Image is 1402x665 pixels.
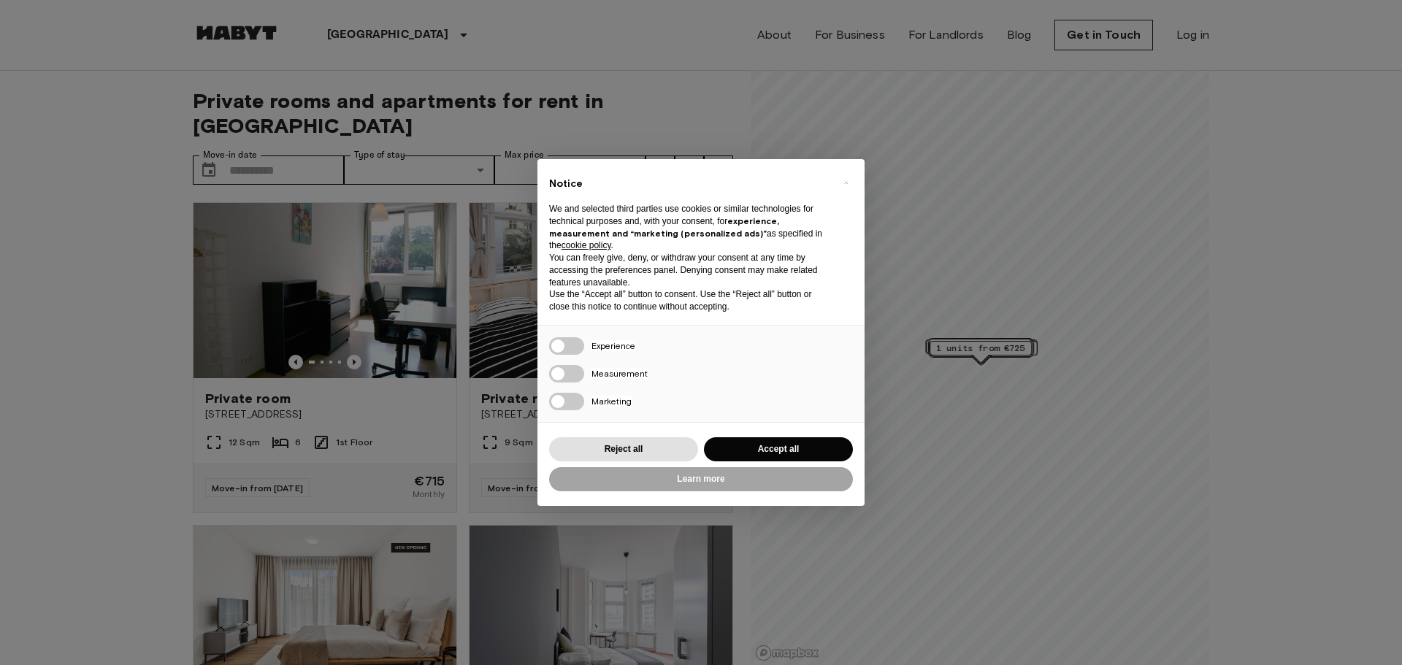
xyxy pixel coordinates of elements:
[591,340,635,351] span: Experience
[549,467,853,491] button: Learn more
[549,288,830,313] p: Use the “Accept all” button to consent. Use the “Reject all” button or close this notice to conti...
[834,171,857,194] button: Close this notice
[591,396,632,407] span: Marketing
[549,177,830,191] h2: Notice
[562,240,611,250] a: cookie policy
[704,437,853,461] button: Accept all
[591,368,648,379] span: Measurement
[549,437,698,461] button: Reject all
[843,174,849,191] span: ×
[549,215,779,239] strong: experience, measurement and “marketing (personalized ads)”
[549,203,830,252] p: We and selected third parties use cookies or similar technologies for technical purposes and, wit...
[549,252,830,288] p: You can freely give, deny, or withdraw your consent at any time by accessing the preferences pane...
